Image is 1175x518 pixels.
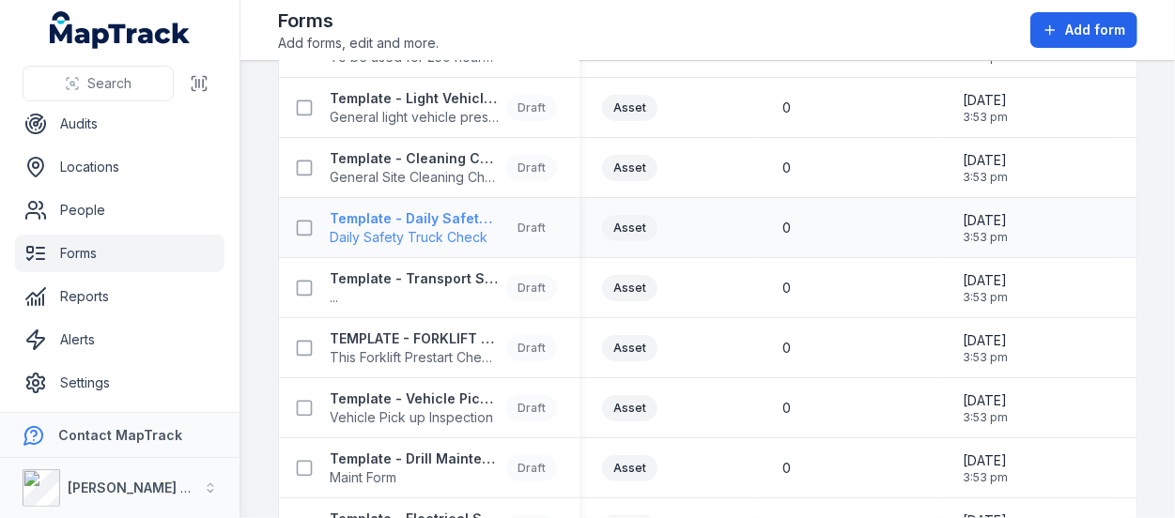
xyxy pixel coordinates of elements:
[602,335,657,361] div: Asset
[330,89,499,108] strong: Template - Light Vehicle Prestart Inspection
[330,389,499,408] strong: Template - Vehicle Pick up Inspection
[68,480,198,495] strong: [PERSON_NAME] Air
[50,11,191,49] a: MapTrack
[782,399,791,418] span: 0
[963,290,1008,305] span: 3:53 pm
[330,89,557,127] a: Template - Light Vehicle Prestart InspectionGeneral light vehicle prestart Inspection formDraft
[506,395,557,421] div: Draft
[23,66,174,101] button: Search
[602,95,657,121] div: Asset
[963,451,1008,470] span: [DATE]
[506,215,557,241] div: Draft
[330,209,557,247] a: Template - Daily Safety Truck CheckDaily Safety Truck CheckDraft
[330,329,499,348] strong: TEMPLATE - FORKLIFT PRESTART CHECKLIST
[602,275,657,301] div: Asset
[15,321,224,358] a: Alerts
[963,410,1008,425] span: 3:53 pm
[602,455,657,481] div: Asset
[963,91,1008,125] time: 3/17/2025, 3:53:56 PM
[15,191,224,229] a: People
[602,155,657,181] div: Asset
[15,105,224,143] a: Audits
[58,427,182,443] strong: Contact MapTrack
[963,230,1008,245] span: 3:53 pm
[330,228,499,247] span: Daily Safety Truck Check
[963,110,1008,125] span: 3:53 pm
[963,350,1008,365] span: 3:53 pm
[330,389,557,427] a: Template - Vehicle Pick up InspectionVehicle Pick up InspectionDraft
[782,279,791,297] span: 0
[963,271,1008,290] span: [DATE]
[330,329,557,367] a: TEMPLATE - FORKLIFT PRESTART CHECKLISTThis Forklift Prestart Checklist should be completed every ...
[15,235,224,272] a: Forms
[782,159,791,177] span: 0
[330,408,499,427] span: Vehicle Pick up Inspection
[330,149,557,187] a: Template - Cleaning ChecklistGeneral Site Cleaning ChecklistDraft
[506,95,557,121] div: Draft
[963,391,1008,410] span: [DATE]
[963,331,1008,350] span: [DATE]
[15,278,224,315] a: Reports
[15,148,224,186] a: Locations
[963,211,1008,245] time: 3/17/2025, 3:53:56 PM
[330,348,499,367] span: This Forklift Prestart Checklist should be completed every day before starting forklift operations.
[278,8,439,34] h2: Forms
[1065,21,1125,39] span: Add form
[330,149,499,168] strong: Template - Cleaning Checklist
[330,288,499,307] span: ...
[278,34,439,53] span: Add forms, edit and more.
[782,339,791,358] span: 0
[506,455,557,481] div: Draft
[782,99,791,117] span: 0
[602,395,657,421] div: Asset
[330,449,557,487] a: Template - Drill Maintenance FormMaint FormDraft
[87,74,131,93] span: Search
[330,449,499,468] strong: Template - Drill Maintenance Form
[330,209,499,228] strong: Template - Daily Safety Truck Check
[330,108,499,127] span: General light vehicle prestart Inspection form
[1030,12,1137,48] button: Add form
[963,91,1008,110] span: [DATE]
[506,275,557,301] div: Draft
[782,219,791,237] span: 0
[963,470,1008,485] span: 3:53 pm
[963,331,1008,365] time: 3/17/2025, 3:53:56 PM
[963,211,1008,230] span: [DATE]
[963,151,1008,185] time: 3/17/2025, 3:53:56 PM
[506,335,557,361] div: Draft
[15,364,224,402] a: Settings
[602,215,657,241] div: Asset
[963,170,1008,185] span: 3:53 pm
[330,269,557,307] a: Template - Transport Service 12 Monthly Service...Draft
[330,468,499,487] span: Maint Form
[963,271,1008,305] time: 3/17/2025, 3:53:56 PM
[782,459,791,478] span: 0
[963,391,1008,425] time: 3/17/2025, 3:53:56 PM
[963,151,1008,170] span: [DATE]
[330,269,499,288] strong: Template - Transport Service 12 Monthly Service
[506,155,557,181] div: Draft
[963,451,1008,485] time: 3/17/2025, 3:53:56 PM
[330,168,499,187] span: General Site Cleaning Checklist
